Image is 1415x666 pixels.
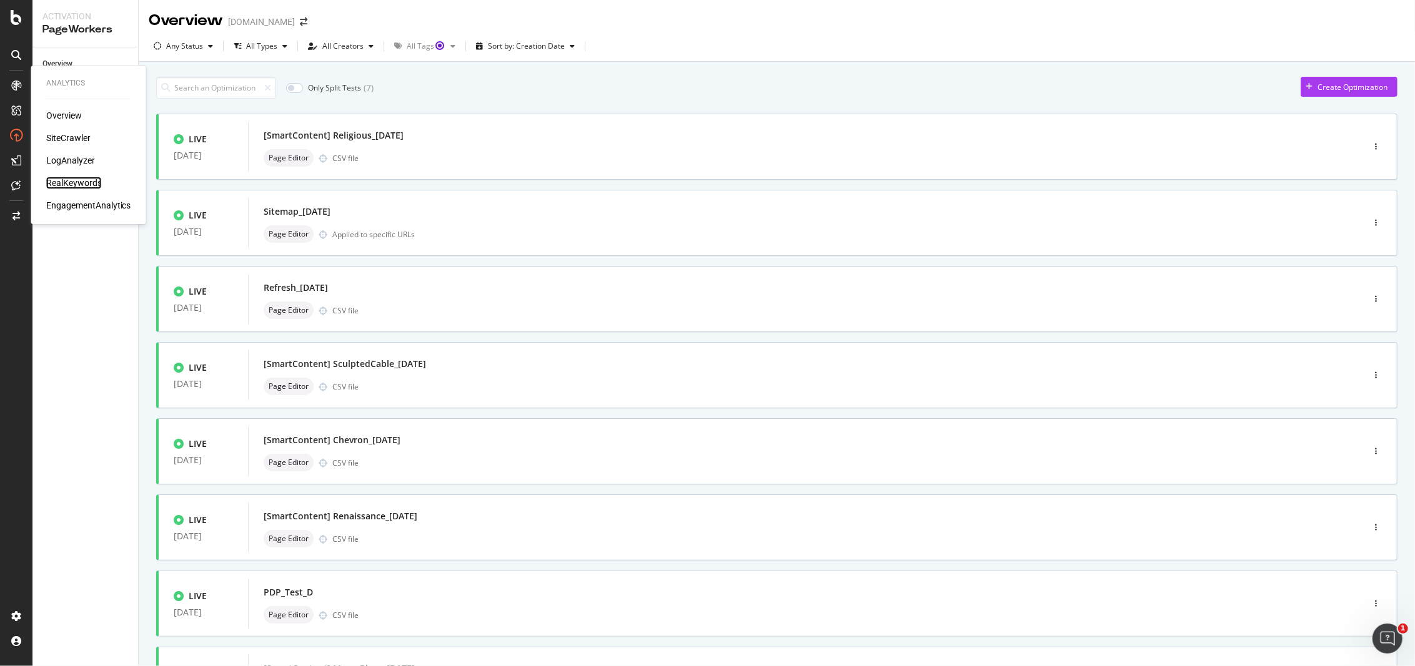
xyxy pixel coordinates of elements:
a: Overview [42,57,129,71]
div: neutral label [264,149,314,167]
div: [SmartContent] Renaissance_[DATE] [264,510,417,522]
div: Overview [149,10,223,31]
div: LIVE [189,438,207,450]
div: neutral label [264,530,314,547]
span: Page Editor [269,230,309,238]
span: Page Editor [269,535,309,542]
div: Create Optimization [1318,82,1388,92]
div: PDP_Test_D [264,586,313,599]
a: SiteCrawler [46,132,91,144]
div: Sort by: Creation Date [488,42,565,50]
div: [DATE] [174,531,233,541]
span: 1 [1398,624,1408,634]
div: LIVE [189,590,207,602]
div: Sitemap_[DATE] [264,205,330,218]
div: neutral label [264,225,314,243]
input: Search an Optimization [156,77,276,99]
a: Overview [46,109,82,122]
div: All Types [246,42,277,50]
div: [SmartContent] Chevron_[DATE] [264,434,400,446]
div: Refresh_[DATE] [264,282,328,294]
div: [DATE] [174,303,233,313]
button: Create Optimization [1301,77,1398,97]
div: [DATE] [174,455,233,465]
div: LIVE [189,361,207,374]
span: Page Editor [269,154,309,162]
div: Applied to specific URLs [332,229,415,240]
div: LIVE [189,514,207,526]
div: CSV file [332,305,359,316]
div: neutral label [264,378,314,395]
span: Page Editor [269,459,309,466]
div: CSV file [332,610,359,620]
div: [DATE] [174,150,233,160]
div: LIVE [189,209,207,222]
div: LIVE [189,133,207,145]
div: CSV file [332,153,359,164]
div: [DATE] [174,607,233,617]
div: Only Split Tests [308,82,361,93]
div: PageWorkers [42,22,128,37]
div: All Tags [407,42,445,50]
div: [SmartContent] Religious_[DATE] [264,129,404,142]
div: neutral label [264,301,314,319]
div: Any Status [166,42,203,50]
button: Sort by: Creation Date [471,36,580,56]
div: All Creators [322,42,364,50]
div: CSV file [332,458,359,468]
div: Overview [42,57,72,71]
span: Page Editor [269,306,309,314]
span: Page Editor [269,383,309,390]
div: neutral label [264,606,314,624]
div: [SmartContent] SculptedCable_[DATE] [264,358,426,370]
div: arrow-right-arrow-left [300,17,307,26]
div: [DATE] [174,379,233,389]
div: Tooltip anchor [434,40,445,51]
div: neutral label [264,454,314,471]
div: Analytics [46,78,131,89]
button: All TagsTooltip anchor [389,36,460,56]
div: ( 7 ) [364,82,374,94]
a: LogAnalyzer [46,154,95,167]
a: EngagementAnalytics [46,199,131,212]
div: Activation [42,10,128,22]
span: Page Editor [269,611,309,619]
div: [DATE] [174,227,233,237]
button: All Creators [303,36,379,56]
div: CSV file [332,534,359,544]
div: [DOMAIN_NAME] [228,16,295,28]
div: LIVE [189,285,207,298]
div: CSV file [332,381,359,392]
a: RealKeywords [46,177,102,189]
button: Any Status [149,36,218,56]
button: All Types [229,36,292,56]
iframe: Intercom live chat [1373,624,1403,654]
